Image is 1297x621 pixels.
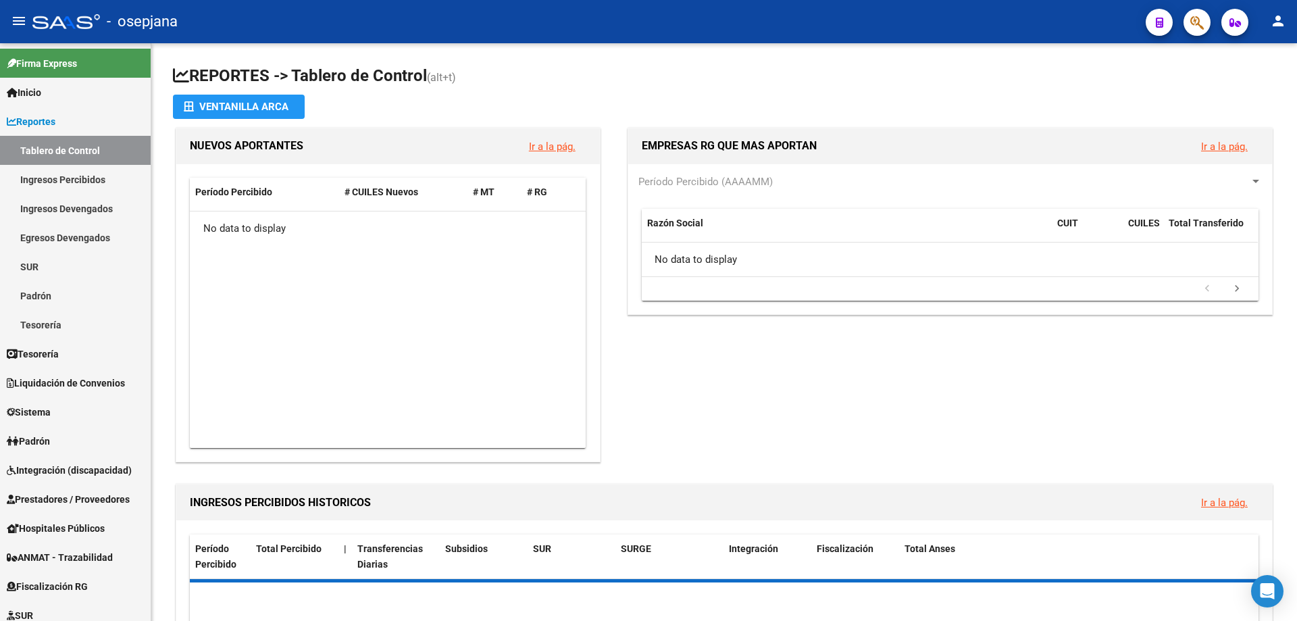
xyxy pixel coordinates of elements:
span: Razón Social [647,218,703,228]
div: Ventanilla ARCA [184,95,294,119]
span: Subsidios [445,543,488,554]
span: CUILES [1128,218,1160,228]
datatable-header-cell: Integración [723,535,811,579]
span: Firma Express [7,56,77,71]
button: Ventanilla ARCA [173,95,305,119]
span: Reportes [7,114,55,129]
datatable-header-cell: | [338,535,352,579]
span: # RG [527,187,547,197]
datatable-header-cell: # CUILES Nuevos [339,178,468,207]
span: CUIT [1057,218,1078,228]
datatable-header-cell: Razón Social [642,209,1052,253]
span: - osepjana [107,7,178,36]
span: EMPRESAS RG QUE MAS APORTAN [642,139,817,152]
datatable-header-cell: Transferencias Diarias [352,535,440,579]
div: Open Intercom Messenger [1251,575,1283,607]
span: # CUILES Nuevos [345,187,418,197]
span: Total Percibido [256,543,322,554]
span: Prestadores / Proveedores [7,492,130,507]
mat-icon: person [1270,13,1286,29]
datatable-header-cell: SUR [528,535,615,579]
span: ANMAT - Trazabilidad [7,550,113,565]
span: Período Percibido [195,187,272,197]
datatable-header-cell: Total Percibido [251,535,338,579]
datatable-header-cell: # MT [467,178,522,207]
span: # MT [473,187,494,197]
span: Sistema [7,405,51,420]
datatable-header-cell: SURGE [615,535,723,579]
span: (alt+t) [427,71,456,84]
datatable-header-cell: Total Transferido [1163,209,1258,253]
datatable-header-cell: Subsidios [440,535,528,579]
span: Transferencias Diarias [357,543,423,570]
span: Liquidación de Convenios [7,376,125,391]
span: Hospitales Públicos [7,521,105,536]
datatable-header-cell: Período Percibido [190,535,251,579]
button: Ir a la pág. [1190,490,1258,515]
mat-icon: menu [11,13,27,29]
datatable-header-cell: CUIT [1052,209,1123,253]
span: Integración [729,543,778,554]
button: Ir a la pág. [518,134,586,159]
datatable-header-cell: Total Anses [899,535,1248,579]
span: Período Percibido (AAAAMM) [638,176,773,188]
datatable-header-cell: CUILES [1123,209,1163,253]
a: go to next page [1224,282,1250,297]
span: | [344,543,347,554]
span: INGRESOS PERCIBIDOS HISTORICOS [190,496,371,509]
span: Integración (discapacidad) [7,463,132,478]
h1: REPORTES -> Tablero de Control [173,65,1275,89]
span: Inicio [7,85,41,100]
button: Ir a la pág. [1190,134,1258,159]
datatable-header-cell: # RG [522,178,576,207]
datatable-header-cell: Fiscalización [811,535,899,579]
div: No data to display [642,243,1258,276]
a: Ir a la pág. [529,141,576,153]
span: SURGE [621,543,651,554]
span: Total Transferido [1169,218,1244,228]
span: Tesorería [7,347,59,362]
a: Ir a la pág. [1201,497,1248,509]
span: Fiscalización RG [7,579,88,594]
span: Total Anses [905,543,955,554]
a: Ir a la pág. [1201,141,1248,153]
datatable-header-cell: Período Percibido [190,178,339,207]
a: go to previous page [1194,282,1220,297]
span: NUEVOS APORTANTES [190,139,303,152]
span: Fiscalización [817,543,873,554]
span: Padrón [7,434,50,449]
div: No data to display [190,212,586,245]
span: SUR [533,543,551,554]
span: Período Percibido [195,543,236,570]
